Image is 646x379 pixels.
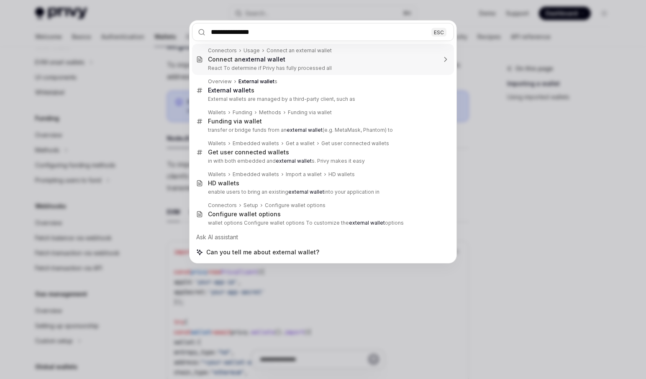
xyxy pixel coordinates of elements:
[267,47,332,54] div: Connect an external wallet
[288,109,332,116] div: Funding via wallet
[208,127,436,133] p: transfer or bridge funds from an (e.g. MetaMask, Phantom) to
[431,28,446,36] div: ESC
[238,78,277,85] div: s
[208,118,262,125] div: Funding via wallet
[349,220,385,226] b: external wallet
[259,109,281,116] div: Methods
[208,149,289,156] div: Get user connected wallets
[208,78,232,85] div: Overview
[208,87,254,94] div: s
[208,47,237,54] div: Connectors
[244,47,260,54] div: Usage
[265,202,326,209] div: Configure wallet options
[208,140,226,147] div: Wallets
[208,179,239,187] div: HD wallets
[276,158,312,164] b: external wallet
[233,140,279,147] div: Embedded wallets
[208,220,436,226] p: wallet options Configure wallet options To customize the options
[286,171,322,178] div: Import a wallet
[242,56,285,63] b: external wallet
[286,140,315,147] div: Get a wallet
[287,127,323,133] b: external wallet
[238,78,274,85] b: External wallet
[206,248,319,256] span: Can you tell me about external wallet?
[208,109,226,116] div: Wallets
[233,109,252,116] div: Funding
[233,171,279,178] div: Embedded wallets
[328,171,355,178] div: HD wallets
[208,202,237,209] div: Connectors
[208,87,251,94] b: External wallet
[288,189,324,195] b: external wallet
[192,230,454,245] div: Ask AI assistant
[321,140,389,147] div: Get user connected wallets
[244,202,258,209] div: Setup
[208,65,436,72] p: React To determine if Privy has fully processed all
[208,171,226,178] div: Wallets
[208,96,436,102] p: External wallets are managed by a third-party client, such as
[208,210,281,218] div: Configure wallet options
[208,56,285,63] div: Connect an
[208,189,436,195] p: enable users to bring an existing into your application in
[208,158,436,164] p: in with both embedded and s. Privy makes it easy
